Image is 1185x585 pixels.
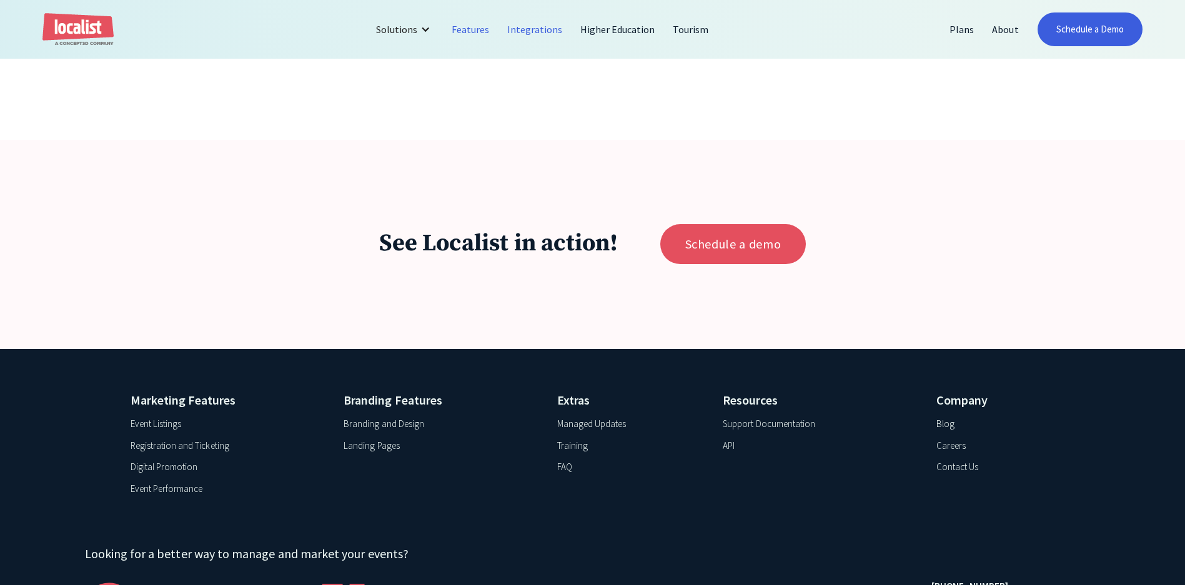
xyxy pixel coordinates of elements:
[131,482,203,496] a: Event Performance
[498,14,572,44] a: Integrations
[936,439,966,453] a: Careers
[379,229,618,259] h1: See Localist in action!
[557,439,588,453] a: Training
[344,417,424,431] a: Branding and Design
[936,417,954,431] a: Blog
[723,417,815,431] a: Support Documentation
[723,391,913,410] h4: Resources
[723,439,735,453] a: API
[344,439,399,453] a: Landing Pages
[983,14,1028,44] a: About
[131,460,198,474] a: Digital Promotion
[344,391,533,410] h4: Branding Features
[572,14,665,44] a: Higher Education
[367,14,442,44] div: Solutions
[936,460,978,474] a: Contact Us
[131,417,181,431] a: Event Listings
[557,460,572,474] a: FAQ
[660,224,806,264] a: Schedule a demo
[664,14,718,44] a: Tourism
[443,14,498,44] a: Features
[941,14,983,44] a: Plans
[131,391,320,410] h4: Marketing Features
[1038,12,1143,46] a: Schedule a Demo
[85,544,889,563] h4: Looking for a better way to manage and market your events?
[42,13,114,46] a: home
[376,22,417,37] div: Solutions
[131,439,229,453] a: Registration and Ticketing
[557,417,626,431] a: Managed Updates
[936,391,1055,410] h4: Company
[557,391,700,410] h4: Extras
